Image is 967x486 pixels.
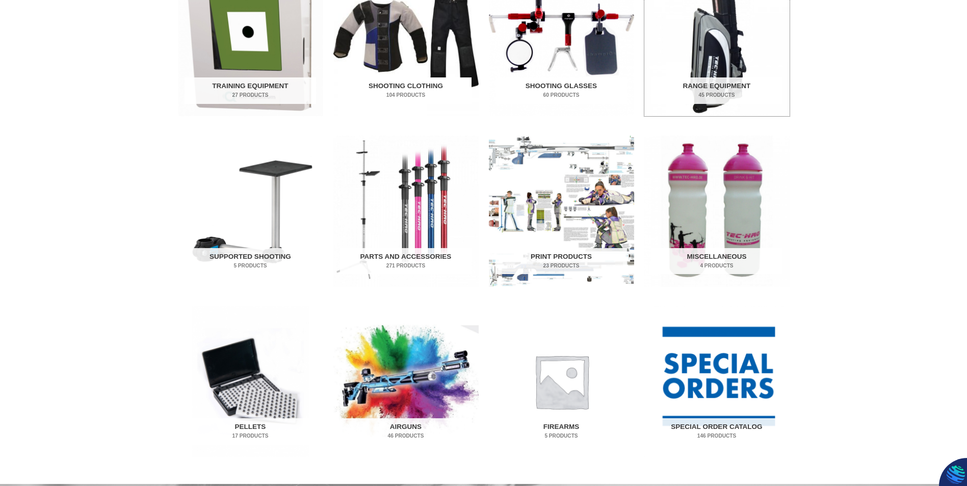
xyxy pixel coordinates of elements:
[495,77,627,104] h2: Shooting Glasses
[489,306,634,457] img: Firearms
[495,432,627,440] mark: 5 Products
[651,91,782,99] mark: 45 Products
[489,136,634,287] a: Visit product category Print Products
[178,306,323,457] a: Visit product category Pellets
[185,91,316,99] mark: 27 Products
[644,136,790,287] img: Miscellaneous
[178,306,323,457] img: Pellets
[333,306,479,457] img: Airguns
[185,418,316,445] h2: Pellets
[651,248,782,275] h2: Miscellaneous
[178,136,323,287] a: Visit product category Supported Shooting
[495,418,627,445] h2: Firearms
[185,77,316,104] h2: Training Equipment
[340,248,472,275] h2: Parts and Accessories
[185,432,316,440] mark: 17 Products
[489,306,634,457] a: Visit product category Firearms
[644,306,790,457] img: Special Order Catalog
[495,262,627,269] mark: 23 Products
[644,136,790,287] a: Visit product category Miscellaneous
[340,432,472,440] mark: 46 Products
[333,306,479,457] a: Visit product category Airguns
[185,248,316,275] h2: Supported Shooting
[340,91,472,99] mark: 104 Products
[651,262,782,269] mark: 4 Products
[651,77,782,104] h2: Range Equipment
[495,91,627,99] mark: 60 Products
[340,418,472,445] h2: Airguns
[495,248,627,275] h2: Print Products
[185,262,316,269] mark: 5 Products
[489,136,634,287] img: Print Products
[333,136,479,287] img: Parts and Accessories
[333,136,479,287] a: Visit product category Parts and Accessories
[340,262,472,269] mark: 271 Products
[651,432,782,440] mark: 146 Products
[644,306,790,457] a: Visit product category Special Order Catalog
[651,418,782,445] h2: Special Order Catalog
[178,136,323,287] img: Supported Shooting
[340,77,472,104] h2: Shooting Clothing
